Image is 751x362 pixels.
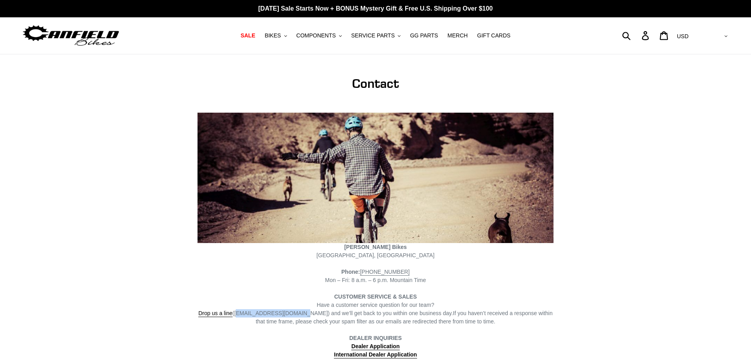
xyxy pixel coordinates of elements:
strong: [PERSON_NAME] Bikes [344,244,407,250]
button: BIKES [261,30,291,41]
a: MERCH [444,30,471,41]
strong: CUSTOMER SERVICE & SALES [334,293,417,300]
a: Drop us a line [198,310,232,317]
span: BIKES [265,32,281,39]
span: [GEOGRAPHIC_DATA], [GEOGRAPHIC_DATA] [317,252,434,258]
a: SALE [237,30,259,41]
span: SALE [240,32,255,39]
a: Dealer Application [351,343,399,350]
strong: International Dealer Application [334,351,417,358]
img: Canfield Bikes [22,23,120,48]
span: MERCH [447,32,468,39]
span: SERVICE PARTS [351,32,395,39]
a: GIFT CARDS [473,30,514,41]
div: Have a customer service question for our team? If you haven’t received a response within that tim... [198,301,553,326]
strong: DEALER INQUIRIES [349,335,402,350]
span: GG PARTS [410,32,438,39]
span: COMPONENTS [296,32,336,39]
strong: Phone: [341,269,360,275]
a: International Dealer Application [334,351,417,358]
span: ([EMAIL_ADDRESS][DOMAIN_NAME]) and we’ll get back to you within one business day. [198,310,453,317]
button: COMPONENTS [293,30,346,41]
button: SERVICE PARTS [347,30,404,41]
input: Search [626,27,647,44]
a: GG PARTS [406,30,442,41]
div: Mon – Fri: 8 a.m. – 6 p.m. Mountain Time [198,268,553,284]
span: GIFT CARDS [477,32,511,39]
a: [PHONE_NUMBER] [360,269,410,276]
h1: Contact [198,76,553,91]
